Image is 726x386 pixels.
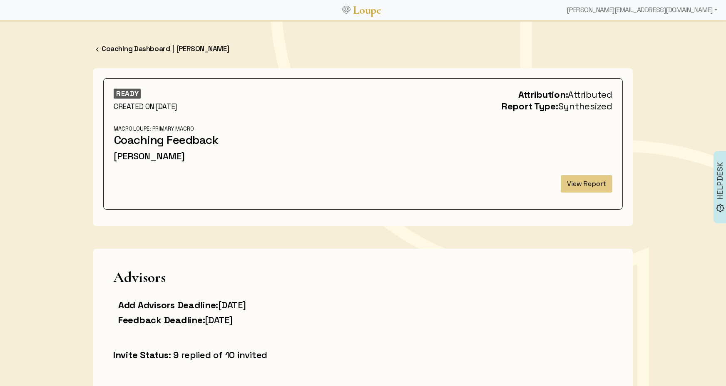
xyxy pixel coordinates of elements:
div: [PERSON_NAME][EMAIL_ADDRESS][DOMAIN_NAME] [564,2,721,18]
h1: Advisors [113,269,613,286]
span: Feedback Deadline: [118,314,205,326]
span: Synthesized [558,100,612,112]
h3: [PERSON_NAME] [114,150,273,162]
img: brightness_alert_FILL0_wght500_GRAD0_ops.svg [716,204,725,213]
a: Coaching Dashboard [102,44,170,53]
span: Add Advisors Deadline: [118,299,218,311]
a: Loupe [351,2,384,18]
img: Loupe Logo [342,6,351,14]
span: Attribution: [518,89,568,100]
span: Report Type: [502,100,558,112]
span: CREATED ON [DATE] [114,102,177,111]
button: View Report [561,175,612,193]
img: FFFF [93,45,102,54]
h3: : 9 replied of 10 invited [113,349,613,361]
span: Invite Status [113,349,169,361]
h2: Coaching Feedback [114,133,273,147]
a: [PERSON_NAME] [177,44,229,53]
h3: [DATE] [118,299,358,311]
div: Macro Loupe: Primary Macro [114,125,273,133]
h3: [DATE] [118,314,358,326]
span: Attributed [568,89,612,100]
span: | [172,44,174,54]
div: READY [114,89,141,99]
